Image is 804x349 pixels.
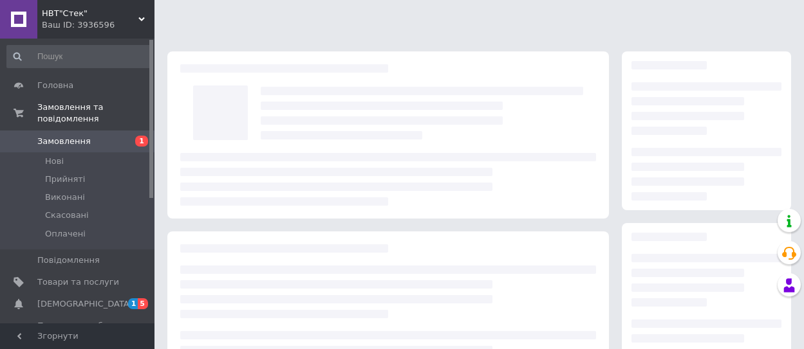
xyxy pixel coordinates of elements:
span: Скасовані [45,210,89,221]
span: 5 [138,298,148,309]
span: Замовлення [37,136,91,147]
span: Оплачені [45,228,86,240]
span: НВТ"Стек" [42,8,138,19]
span: Прийняті [45,174,85,185]
div: Ваш ID: 3936596 [42,19,154,31]
span: Головна [37,80,73,91]
span: Нові [45,156,64,167]
span: Повідомлення [37,255,100,266]
input: Пошук [6,45,152,68]
span: Показники роботи компанії [37,320,119,343]
span: Товари та послуги [37,276,119,288]
span: Виконані [45,192,85,203]
span: [DEMOGRAPHIC_DATA] [37,298,133,310]
span: 1 [135,136,148,147]
span: Замовлення та повідомлення [37,102,154,125]
span: 1 [128,298,138,309]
